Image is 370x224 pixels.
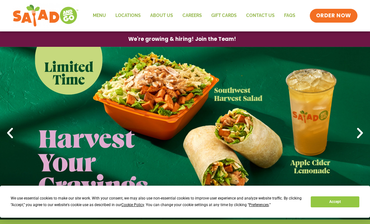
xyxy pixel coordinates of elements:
[88,8,111,23] a: Menu
[88,8,300,23] nav: Menu
[310,9,357,23] a: ORDER NOW
[145,8,178,23] a: About Us
[11,195,303,208] div: We use essential cookies to make our site work. With your consent, we may also use non-essential ...
[316,12,351,19] span: ORDER NOW
[249,203,269,207] span: Preferences
[353,126,367,140] div: Next slide
[311,196,359,207] button: Accept
[207,8,241,23] a: GIFT CARDS
[119,32,246,46] a: We're growing & hiring! Join the Team!
[178,8,207,23] a: Careers
[241,8,279,23] a: Contact Us
[128,36,236,42] span: We're growing & hiring! Join the Team!
[111,8,145,23] a: Locations
[3,126,17,140] div: Previous slide
[279,8,300,23] a: FAQs
[13,3,79,28] img: new-SAG-logo-768×292
[121,203,144,207] span: Cookie Policy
